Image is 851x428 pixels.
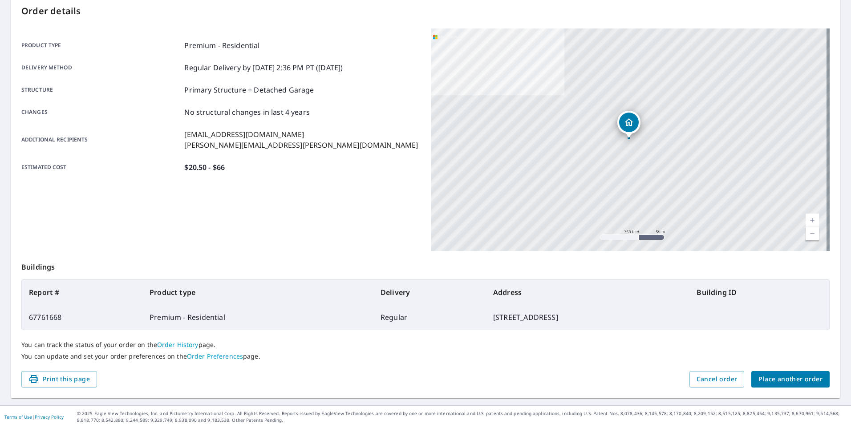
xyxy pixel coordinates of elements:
[21,4,830,18] p: Order details
[187,352,243,360] a: Order Preferences
[21,129,181,150] p: Additional recipients
[21,341,830,349] p: You can track the status of your order on the page.
[184,162,225,173] p: $20.50 - $66
[142,280,373,305] th: Product type
[373,280,486,305] th: Delivery
[697,374,738,385] span: Cancel order
[184,40,259,51] p: Premium - Residential
[4,414,32,420] a: Terms of Use
[21,371,97,388] button: Print this page
[157,340,199,349] a: Order History
[184,85,314,95] p: Primary Structure + Detached Garage
[184,129,418,140] p: [EMAIL_ADDRESS][DOMAIN_NAME]
[617,111,640,138] div: Dropped pin, building 1, Residential property, 611 Scottwood Ave Monroe, MI 48162
[77,410,847,424] p: © 2025 Eagle View Technologies, Inc. and Pictometry International Corp. All Rights Reserved. Repo...
[689,371,745,388] button: Cancel order
[21,40,181,51] p: Product type
[758,374,823,385] span: Place another order
[21,62,181,73] p: Delivery method
[22,305,142,330] td: 67761668
[21,107,181,117] p: Changes
[184,140,418,150] p: [PERSON_NAME][EMAIL_ADDRESS][PERSON_NAME][DOMAIN_NAME]
[806,227,819,240] a: Current Level 17, Zoom Out
[21,251,830,279] p: Buildings
[373,305,486,330] td: Regular
[689,280,829,305] th: Building ID
[751,371,830,388] button: Place another order
[184,62,343,73] p: Regular Delivery by [DATE] 2:36 PM PT ([DATE])
[142,305,373,330] td: Premium - Residential
[22,280,142,305] th: Report #
[486,280,689,305] th: Address
[21,352,830,360] p: You can update and set your order preferences on the page.
[21,162,181,173] p: Estimated cost
[35,414,64,420] a: Privacy Policy
[21,85,181,95] p: Structure
[28,374,90,385] span: Print this page
[806,214,819,227] a: Current Level 17, Zoom In
[184,107,310,117] p: No structural changes in last 4 years
[486,305,689,330] td: [STREET_ADDRESS]
[4,414,64,420] p: |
